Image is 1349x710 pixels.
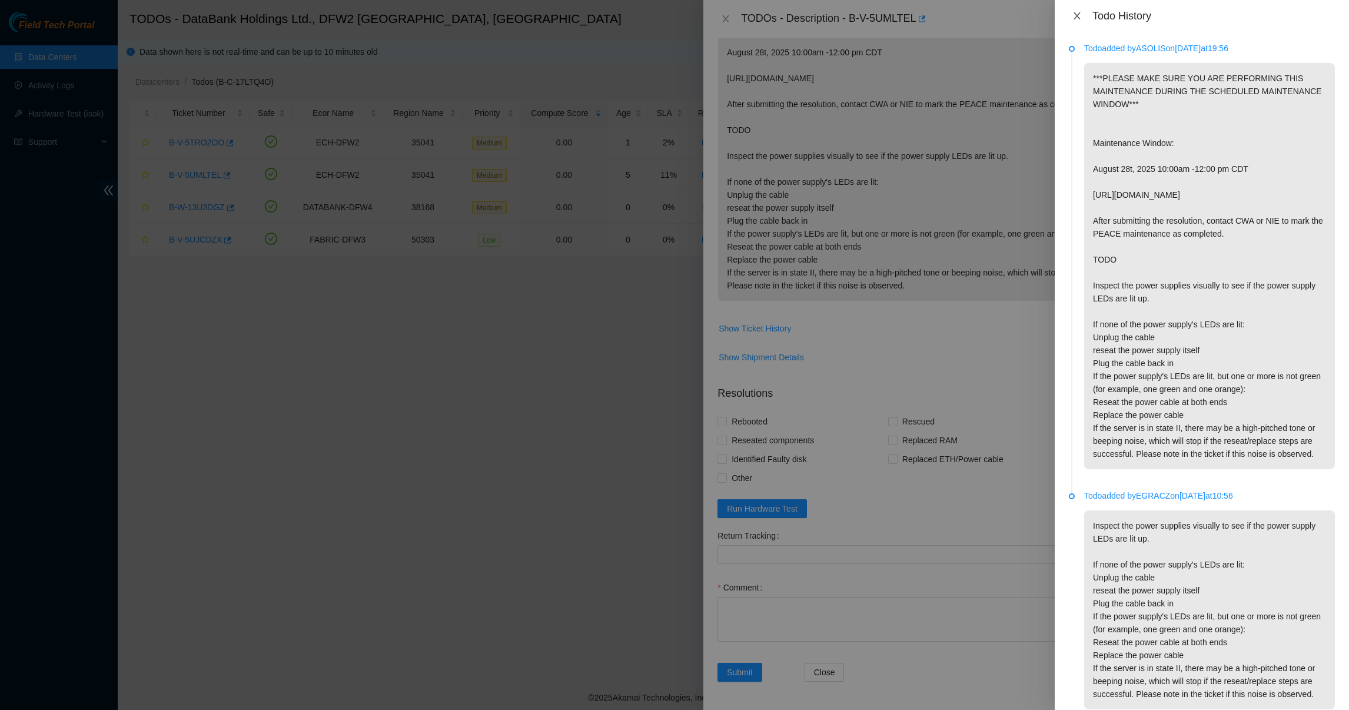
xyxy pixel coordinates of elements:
div: Todo History [1092,9,1335,22]
p: Todo added by EGRACZ on [DATE] at 10:56 [1084,489,1335,502]
p: Inspect the power supplies visually to see if the power supply LEDs are lit up. If none of the po... [1084,510,1335,709]
button: Close [1069,11,1085,22]
p: Todo added by ASOLIS on [DATE] at 19:56 [1084,42,1335,55]
span: close [1072,11,1082,21]
p: ***PLEASE MAKE SURE YOU ARE PERFORMING THIS MAINTENANCE DURING THE SCHEDULED MAINTENANCE WINDOW**... [1084,63,1335,469]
